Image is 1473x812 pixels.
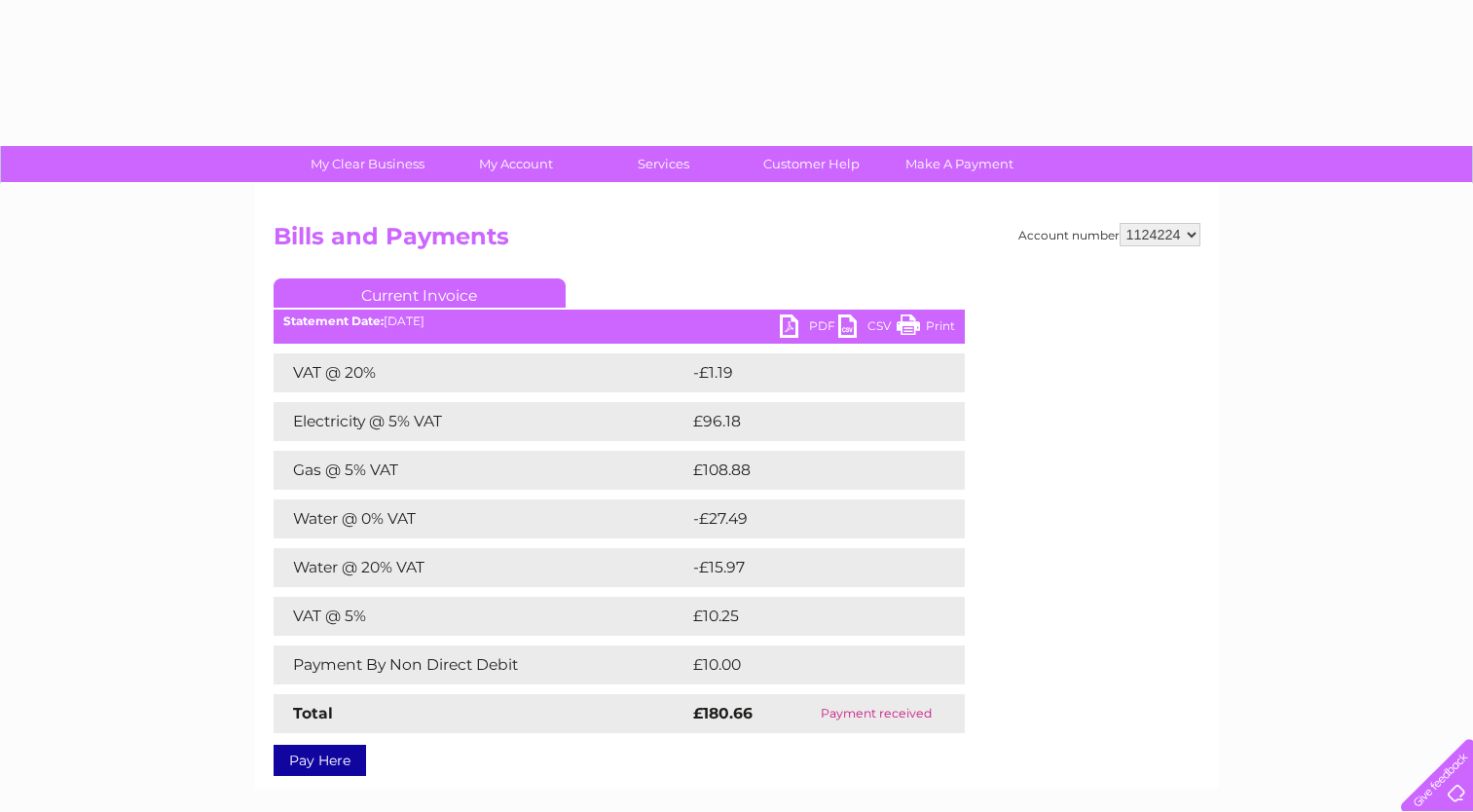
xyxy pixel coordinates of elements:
td: VAT @ 5% [274,597,688,636]
td: £108.88 [688,451,930,490]
a: My Clear Business [287,146,448,182]
div: [DATE] [274,314,965,328]
td: -£1.19 [688,353,919,392]
td: Water @ 20% VAT [274,548,688,587]
td: -£27.49 [688,499,929,538]
div: Account number [1018,223,1200,246]
td: £10.00 [688,646,925,684]
td: VAT @ 20% [274,353,688,392]
td: Payment By Non Direct Debit [274,646,688,684]
a: Customer Help [731,146,892,182]
a: Pay Here [274,745,366,776]
a: Services [583,146,744,182]
a: PDF [780,314,838,343]
b: Statement Date: [283,314,384,328]
td: -£15.97 [688,548,927,587]
td: Water @ 0% VAT [274,499,688,538]
a: My Account [435,146,596,182]
strong: £180.66 [693,704,753,722]
h2: Bills and Payments [274,223,1200,260]
a: Current Invoice [274,278,566,308]
td: Gas @ 5% VAT [274,451,688,490]
td: £10.25 [688,597,924,636]
td: £96.18 [688,402,925,441]
td: Payment received [789,694,965,733]
a: CSV [838,314,897,343]
strong: Total [293,704,333,722]
a: Print [897,314,955,343]
a: Make A Payment [879,146,1040,182]
td: Electricity @ 5% VAT [274,402,688,441]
